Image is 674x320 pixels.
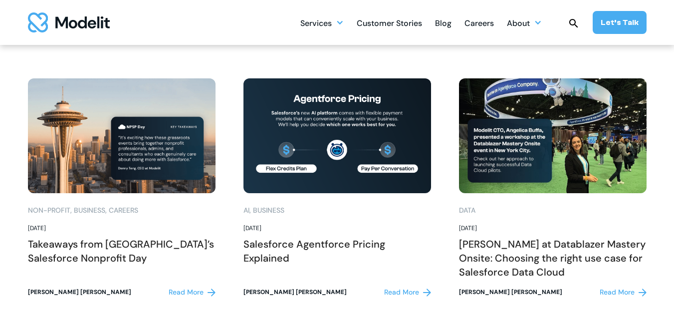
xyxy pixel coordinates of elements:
[459,237,647,279] h2: [PERSON_NAME] at Datablazer Mastery Onsite: Choosing the right use case for Salesforce Data Cloud
[28,12,110,32] a: home
[243,288,347,297] div: [PERSON_NAME] [PERSON_NAME]
[253,205,284,216] div: Business
[169,287,204,298] div: Read More
[169,287,216,298] a: Read More
[28,288,131,297] div: [PERSON_NAME] [PERSON_NAME]
[74,205,105,216] div: Business
[28,237,216,265] h2: Takeaways from [GEOGRAPHIC_DATA]’s Salesforce Nonprofit Day
[435,13,451,32] a: Blog
[357,14,422,34] div: Customer Stories
[249,205,251,216] div: ,
[384,287,431,298] a: Read More
[435,14,451,34] div: Blog
[105,205,107,216] div: ,
[357,13,422,32] a: Customer Stories
[28,12,110,32] img: modelit logo
[300,13,344,32] div: Services
[507,14,530,34] div: About
[459,224,647,233] div: [DATE]
[464,13,494,32] a: Careers
[464,14,494,34] div: Careers
[300,14,332,34] div: Services
[507,13,542,32] div: About
[70,205,72,216] div: ,
[243,205,249,216] div: AI
[384,287,419,298] div: Read More
[639,289,647,297] img: right arrow
[28,205,70,216] div: Non-profit
[208,289,216,297] img: right arrow
[593,11,647,34] a: Let’s Talk
[243,237,431,265] h2: Salesforce Agentforce Pricing Explained
[243,224,431,233] div: [DATE]
[600,287,635,298] div: Read More
[459,205,475,216] div: Data
[423,289,431,297] img: right arrow
[28,224,216,233] div: [DATE]
[459,288,562,297] div: [PERSON_NAME] [PERSON_NAME]
[601,17,639,28] div: Let’s Talk
[109,205,138,216] div: Careers
[600,287,647,298] a: Read More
